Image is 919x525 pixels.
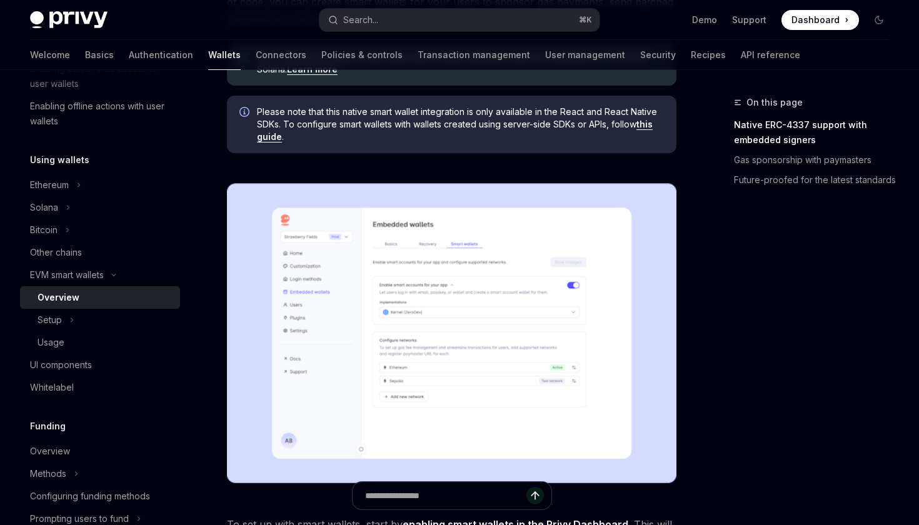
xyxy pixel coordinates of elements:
[38,312,62,327] div: Setup
[791,14,840,26] span: Dashboard
[343,12,378,27] div: Search...
[30,177,69,192] div: Ethereum
[579,15,592,25] span: ⌘ K
[732,14,766,26] a: Support
[20,440,180,462] a: Overview
[640,40,676,70] a: Security
[545,40,625,70] a: User management
[319,9,599,31] button: Search...⌘K
[30,357,92,372] div: UI components
[30,444,70,459] div: Overview
[208,40,241,70] a: Wallets
[30,222,58,237] div: Bitcoin
[30,40,70,70] a: Welcome
[20,354,180,376] a: UI components
[227,183,676,483] img: Sample enable smart wallets
[20,485,180,507] a: Configuring funding methods
[734,170,899,190] a: Future-proofed for the latest standards
[526,487,544,504] button: Send message
[30,99,173,129] div: Enabling offline actions with user wallets
[418,40,530,70] a: Transaction management
[741,40,800,70] a: API reference
[869,10,889,30] button: Toggle dark mode
[239,107,252,119] svg: Info
[692,14,717,26] a: Demo
[30,200,58,215] div: Solana
[746,95,803,110] span: On this page
[30,419,66,434] h5: Funding
[30,267,104,282] div: EVM smart wallets
[30,245,82,260] div: Other chains
[38,290,79,305] div: Overview
[85,40,114,70] a: Basics
[691,40,726,70] a: Recipes
[30,466,66,481] div: Methods
[781,10,859,30] a: Dashboard
[30,152,89,167] h5: Using wallets
[257,106,664,143] span: Please note that this native smart wallet integration is only available in the React and React Na...
[30,11,108,29] img: dark logo
[30,489,150,504] div: Configuring funding methods
[734,115,899,150] a: Native ERC-4337 support with embedded signers
[734,150,899,170] a: Gas sponsorship with paymasters
[20,331,180,354] a: Usage
[129,40,193,70] a: Authentication
[20,286,180,309] a: Overview
[38,335,64,350] div: Usage
[30,380,74,395] div: Whitelabel
[20,376,180,399] a: Whitelabel
[20,95,180,132] a: Enabling offline actions with user wallets
[321,40,403,70] a: Policies & controls
[256,40,306,70] a: Connectors
[20,241,180,264] a: Other chains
